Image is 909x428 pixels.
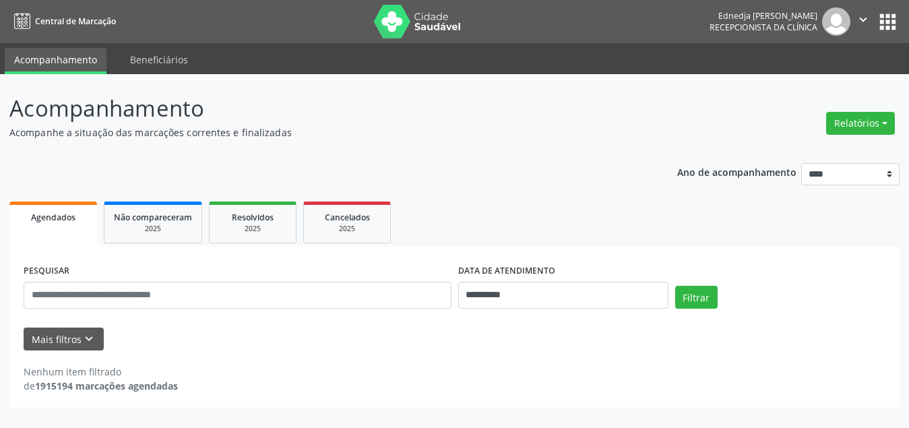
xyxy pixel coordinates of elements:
[710,10,817,22] div: Ednedja [PERSON_NAME]
[35,379,178,392] strong: 1915194 marcações agendadas
[9,125,633,140] p: Acompanhe a situação das marcações correntes e finalizadas
[675,286,718,309] button: Filtrar
[9,92,633,125] p: Acompanhamento
[850,7,876,36] button: 
[313,224,381,234] div: 2025
[677,163,796,180] p: Ano de acompanhamento
[24,379,178,393] div: de
[9,10,116,32] a: Central de Marcação
[710,22,817,33] span: Recepcionista da clínica
[5,48,106,74] a: Acompanhamento
[876,10,900,34] button: apps
[232,212,274,223] span: Resolvidos
[114,224,192,234] div: 2025
[24,328,104,351] button: Mais filtroskeyboard_arrow_down
[856,12,871,27] i: 
[114,212,192,223] span: Não compareceram
[24,365,178,379] div: Nenhum item filtrado
[458,261,555,282] label: DATA DE ATENDIMENTO
[31,212,75,223] span: Agendados
[325,212,370,223] span: Cancelados
[82,332,96,346] i: keyboard_arrow_down
[219,224,286,234] div: 2025
[826,112,895,135] button: Relatórios
[24,261,69,282] label: PESQUISAR
[35,16,116,27] span: Central de Marcação
[822,7,850,36] img: img
[121,48,197,71] a: Beneficiários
